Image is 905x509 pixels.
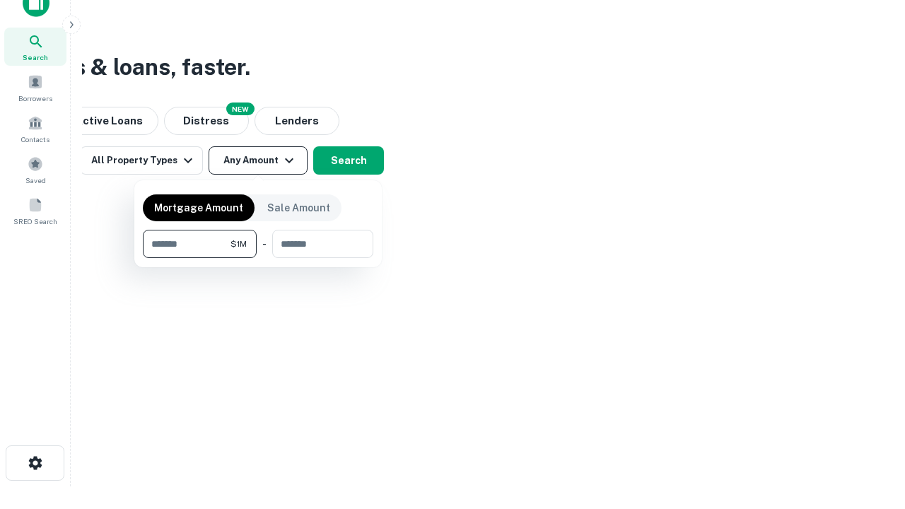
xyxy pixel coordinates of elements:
span: $1M [230,238,247,250]
iframe: Chat Widget [834,396,905,464]
p: Mortgage Amount [154,200,243,216]
div: - [262,230,267,258]
p: Sale Amount [267,200,330,216]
